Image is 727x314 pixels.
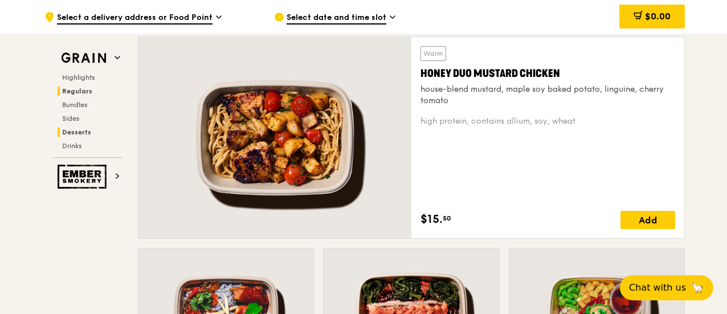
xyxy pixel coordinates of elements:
[57,12,213,25] span: Select a delivery address or Food Point
[58,48,110,68] img: Grain web logo
[420,116,675,127] div: high protein, contains allium, soy, wheat
[62,115,79,123] span: Sides
[287,12,386,25] span: Select date and time slot
[62,87,92,95] span: Regulars
[420,46,446,61] div: Warm
[62,74,95,81] span: Highlights
[420,211,443,228] span: $15.
[58,165,110,189] img: Ember Smokery web logo
[62,101,87,109] span: Bundles
[629,281,686,295] span: Chat with us
[420,66,675,81] div: Honey Duo Mustard Chicken
[443,214,451,223] span: 50
[62,142,81,150] span: Drinks
[620,211,675,229] div: Add
[645,11,671,22] span: $0.00
[420,84,675,107] div: house-blend mustard, maple soy baked potato, linguine, cherry tomato
[62,128,91,136] span: Desserts
[620,275,713,300] button: Chat with us🦙
[691,281,704,295] span: 🦙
